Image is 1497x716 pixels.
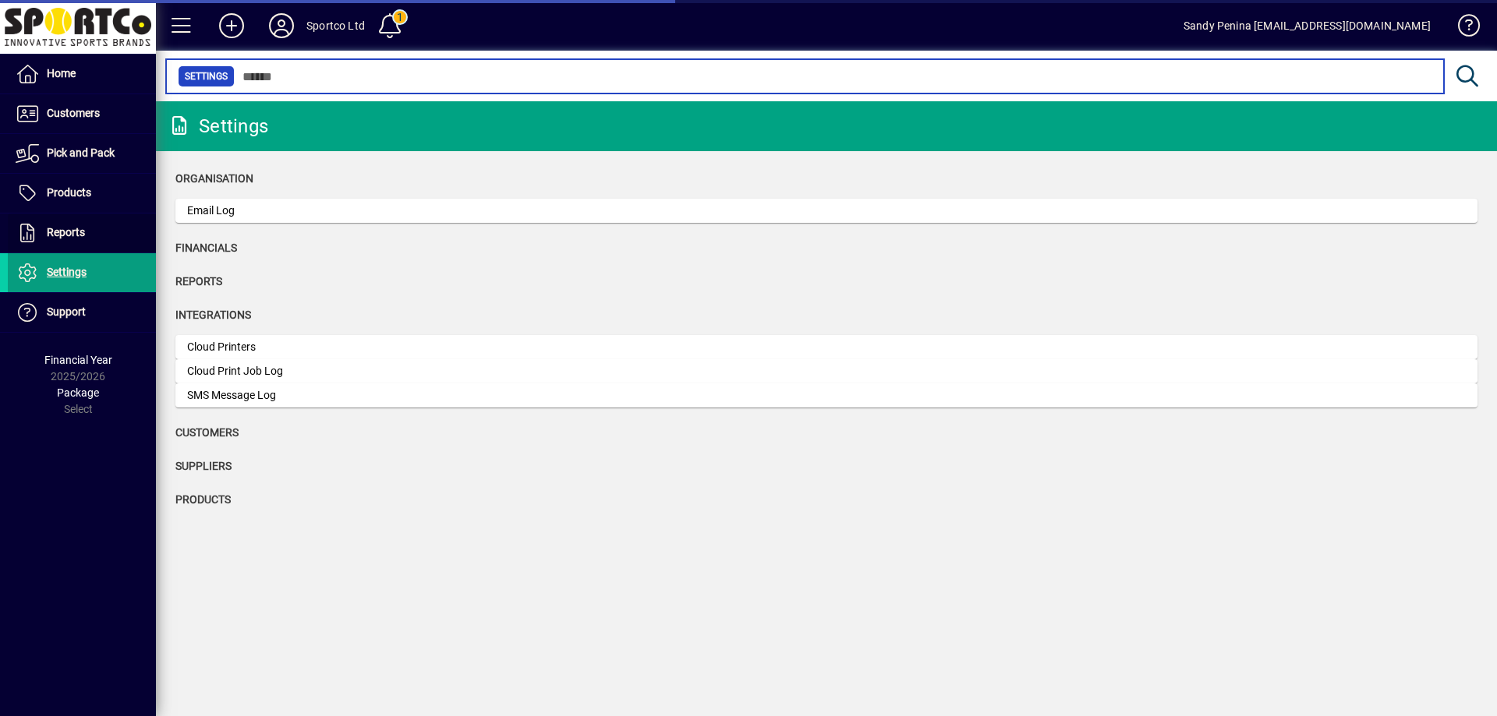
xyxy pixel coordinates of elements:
[175,199,1478,223] a: Email Log
[175,242,237,254] span: Financials
[187,339,421,355] div: Cloud Printers
[175,426,239,439] span: Customers
[1184,13,1431,38] div: Sandy Penina [EMAIL_ADDRESS][DOMAIN_NAME]
[44,354,112,366] span: Financial Year
[175,275,222,287] span: Reports
[187,387,421,404] div: SMS Message Log
[1446,3,1478,54] a: Knowledge Base
[8,174,156,213] a: Products
[47,305,86,318] span: Support
[47,146,115,159] span: Pick and Pack
[57,386,99,399] span: Package
[175,460,232,472] span: Suppliers
[187,203,421,219] div: Email Log
[8,213,156,252] a: Reports
[8,94,156,133] a: Customers
[185,69,228,84] span: Settings
[47,226,85,238] span: Reports
[175,359,1478,383] a: Cloud Print Job Log
[175,335,1478,359] a: Cloud Printers
[257,12,306,40] button: Profile
[207,12,257,40] button: Add
[187,363,421,379] div: Cloud Print Job Log
[47,266,87,278] span: Settings
[47,186,91,199] span: Products
[175,309,251,321] span: Integrations
[175,172,253,185] span: Organisation
[8,55,156,93] a: Home
[175,383,1478,407] a: SMS Message Log
[47,107,100,119] span: Customers
[306,13,365,38] div: Sportco Ltd
[47,67,76,79] span: Home
[8,293,156,332] a: Support
[175,493,231,506] span: Products
[8,134,156,173] a: Pick and Pack
[168,114,268,139] div: Settings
